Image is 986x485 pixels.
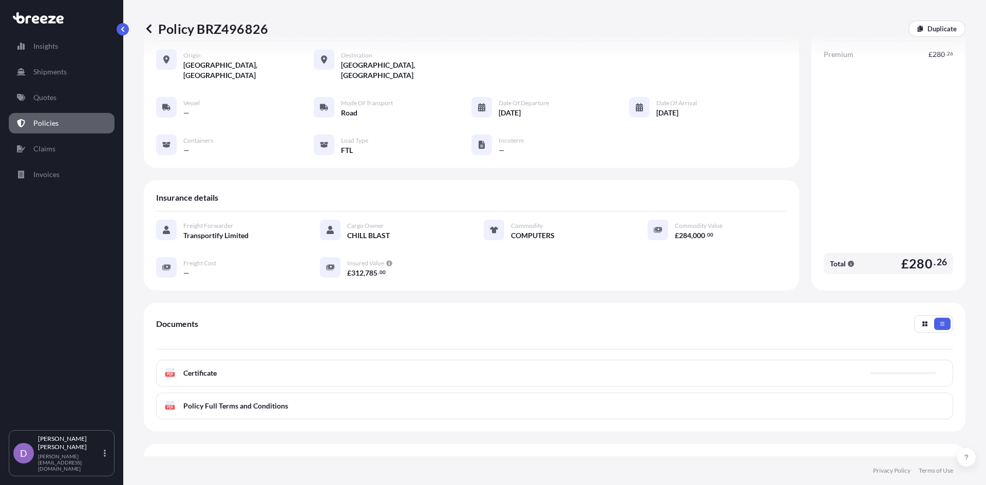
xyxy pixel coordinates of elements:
[347,259,384,267] span: Insured Value
[183,145,189,156] span: —
[156,192,218,203] span: Insurance details
[675,222,723,230] span: Commodity Value
[33,41,58,51] p: Insights
[347,269,351,277] span: £
[341,145,353,156] span: FTL
[341,60,471,81] span: [GEOGRAPHIC_DATA], [GEOGRAPHIC_DATA]
[378,270,379,274] span: .
[511,230,555,241] span: COMPUTERS
[33,144,55,154] p: Claims
[341,137,368,145] span: Load Type
[183,368,217,378] span: Certificate
[347,230,390,241] span: CHILL BLAST
[908,21,965,37] a: Duplicate
[933,51,945,58] span: 280
[351,269,364,277] span: 312
[183,108,189,118] span: —
[937,259,947,265] span: 26
[144,21,268,37] p: Policy BRZ496826
[675,232,679,239] span: £
[347,222,384,230] span: Cargo Owner
[9,36,115,56] a: Insights
[873,467,911,475] a: Privacy Policy
[183,137,213,145] span: Containers
[901,257,909,270] span: £
[183,222,233,230] span: Freight Forwarder
[706,233,707,237] span: .
[499,145,505,156] span: —
[656,99,697,107] span: Date of Arrival
[167,373,174,376] text: PDF
[183,401,288,411] span: Policy Full Terms and Conditions
[927,24,957,34] p: Duplicate
[156,319,198,329] span: Documents
[156,393,953,419] a: PDFPolicy Full Terms and Conditions
[183,259,216,267] span: Freight Cost
[919,467,953,475] a: Terms of Use
[499,108,521,118] span: [DATE]
[693,232,705,239] span: 000
[499,137,524,145] span: Incoterm
[909,257,933,270] span: 280
[341,108,357,118] span: Road
[511,222,543,230] span: Commodity
[183,268,189,278] span: —
[9,164,115,185] a: Invoices
[38,453,102,472] p: [PERSON_NAME][EMAIL_ADDRESS][DOMAIN_NAME]
[33,92,56,103] p: Quotes
[365,269,377,277] span: 785
[9,87,115,108] a: Quotes
[9,113,115,133] a: Policies
[934,259,936,265] span: .
[33,118,59,128] p: Policies
[830,259,846,269] span: Total
[499,99,549,107] span: Date of Departure
[656,108,678,118] span: [DATE]
[679,232,691,239] span: 284
[38,435,102,451] p: [PERSON_NAME] [PERSON_NAME]
[183,230,249,241] span: Transportify Limited
[183,60,314,81] span: [GEOGRAPHIC_DATA], [GEOGRAPHIC_DATA]
[33,67,67,77] p: Shipments
[707,233,713,237] span: 00
[9,62,115,82] a: Shipments
[33,169,60,180] p: Invoices
[691,232,693,239] span: ,
[183,99,200,107] span: Vessel
[341,99,393,107] span: Mode of Transport
[20,448,27,458] span: D
[9,139,115,159] a: Claims
[364,269,365,277] span: ,
[167,405,174,409] text: PDF
[380,270,386,274] span: 00
[928,51,933,58] span: £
